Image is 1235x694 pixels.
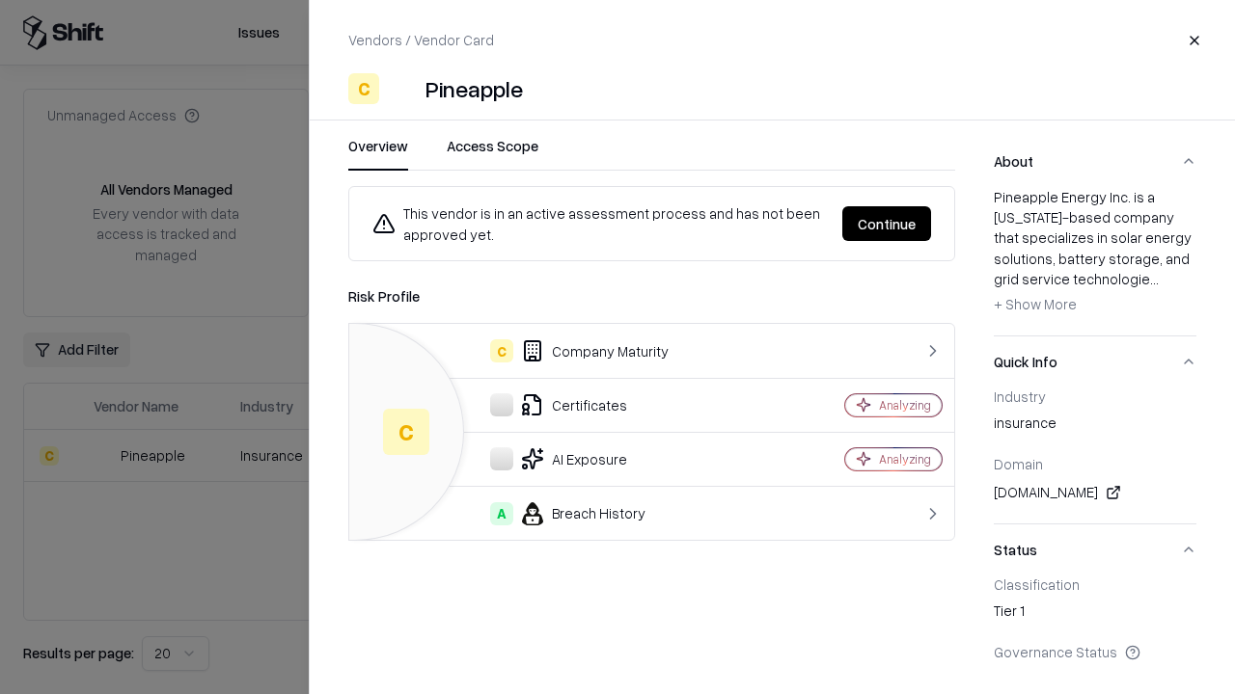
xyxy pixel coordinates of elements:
div: Analyzing [879,397,931,414]
div: [DOMAIN_NAME] [994,481,1196,504]
div: This vendor is in an active assessment process and has not been approved yet. [372,202,827,245]
div: A [490,502,513,525]
div: Certificates [365,393,778,416]
div: Classification [994,575,1196,593]
button: Quick Info [994,336,1196,387]
button: Continue [842,206,931,241]
img: Pineapple [387,73,418,104]
div: Company Maturity [365,339,778,362]
div: C [490,339,513,362]
div: C [348,73,379,104]
div: Industry [994,387,1196,405]
div: Breach History [365,502,778,525]
div: C [383,409,429,455]
div: Risk Profile [348,284,955,307]
button: Access Scope [447,136,538,171]
span: ... [1150,270,1159,287]
div: Analyzing [879,451,931,467]
div: Tier 1 [994,601,1196,627]
span: + Show More [994,295,1077,312]
div: AI Exposure [365,447,778,470]
button: About [994,136,1196,187]
button: Status [994,524,1196,575]
button: + Show More [994,289,1077,320]
div: Quick Info [994,387,1196,523]
div: insurance [994,413,1196,440]
div: About [994,187,1196,335]
button: Overview [348,136,408,171]
div: Domain [994,455,1196,472]
p: Vendors / Vendor Card [348,30,494,50]
div: Pineapple Energy Inc. is a [US_STATE]-based company that specializes in solar energy solutions, b... [994,187,1196,320]
div: Governance Status [994,643,1196,660]
div: Pineapple [425,73,523,104]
